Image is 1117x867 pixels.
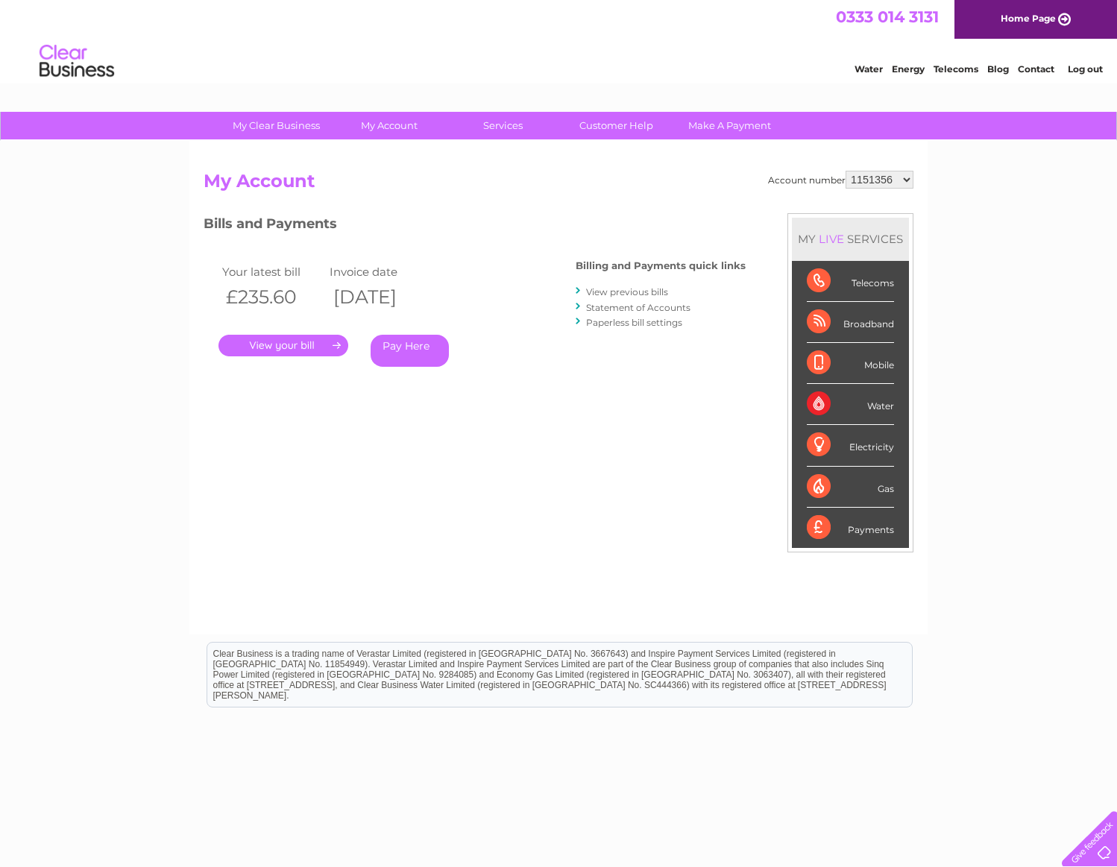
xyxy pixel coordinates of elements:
[934,63,978,75] a: Telecoms
[441,112,564,139] a: Services
[807,425,894,466] div: Electricity
[207,8,912,72] div: Clear Business is a trading name of Verastar Limited (registered in [GEOGRAPHIC_DATA] No. 3667643...
[807,302,894,343] div: Broadband
[892,63,925,75] a: Energy
[39,39,115,84] img: logo.png
[218,282,326,312] th: £235.60
[576,260,746,271] h4: Billing and Payments quick links
[218,262,326,282] td: Your latest bill
[807,467,894,508] div: Gas
[1018,63,1054,75] a: Contact
[807,343,894,384] div: Mobile
[586,286,668,297] a: View previous bills
[807,384,894,425] div: Water
[668,112,791,139] a: Make A Payment
[328,112,451,139] a: My Account
[768,171,913,189] div: Account number
[215,112,338,139] a: My Clear Business
[816,232,847,246] div: LIVE
[218,335,348,356] a: .
[586,302,690,313] a: Statement of Accounts
[987,63,1009,75] a: Blog
[836,7,939,26] a: 0333 014 3131
[807,508,894,548] div: Payments
[204,213,746,239] h3: Bills and Payments
[326,262,433,282] td: Invoice date
[204,171,913,199] h2: My Account
[792,218,909,260] div: MY SERVICES
[326,282,433,312] th: [DATE]
[855,63,883,75] a: Water
[555,112,678,139] a: Customer Help
[1068,63,1103,75] a: Log out
[586,317,682,328] a: Paperless bill settings
[371,335,449,367] a: Pay Here
[807,261,894,302] div: Telecoms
